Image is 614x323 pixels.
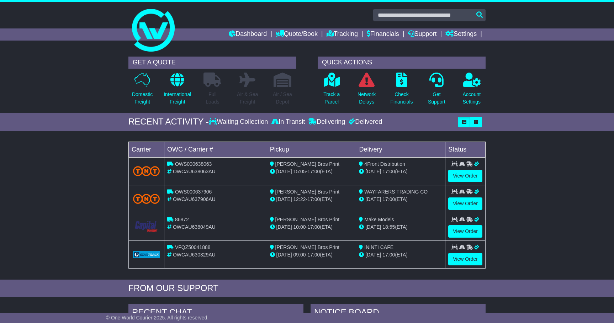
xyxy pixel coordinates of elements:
p: Air & Sea Freight [237,91,258,106]
td: Pickup [267,142,356,157]
div: FROM OUR SUPPORT [128,283,486,293]
span: [PERSON_NAME] Bros Print [275,217,340,222]
a: NetworkDelays [357,72,376,110]
span: [DATE] [276,224,292,230]
div: (ETA) [359,168,442,175]
a: Quote/Book [276,28,318,41]
a: Settings [445,28,477,41]
td: Carrier [129,142,164,157]
span: WAYFARERS TRADING CO [364,189,428,195]
p: Track a Parcel [323,91,340,106]
span: OWS000638063 [175,161,212,167]
img: GetCarrierServiceLogo [133,251,160,258]
p: Domestic Freight [132,91,153,106]
span: [PERSON_NAME] Bros Print [275,244,340,250]
span: [DATE] [276,252,292,258]
div: - (ETA) [270,196,353,203]
span: 17:00 [382,196,395,202]
img: TNT_Domestic.png [133,166,160,176]
div: GET A QUOTE [128,57,296,69]
div: Delivering [307,118,347,126]
a: View Order [448,170,482,182]
div: QUICK ACTIONS [318,57,486,69]
p: Network Delays [358,91,376,106]
a: InternationalFreight [163,72,191,110]
span: 17:00 [307,252,320,258]
p: Check Financials [391,91,413,106]
td: Delivery [356,142,445,157]
span: [DATE] [365,224,381,230]
a: Tracking [327,28,358,41]
div: - (ETA) [270,223,353,231]
img: TNT_Domestic.png [133,194,160,203]
a: View Order [448,225,482,238]
img: CapitalTransport.png [133,220,160,233]
span: [DATE] [365,252,381,258]
a: DomesticFreight [132,72,153,110]
span: 10:00 [293,224,306,230]
p: International Freight [164,91,191,106]
span: OWCAU638063AU [173,169,216,174]
div: Delivered [347,118,382,126]
span: 18:55 [382,224,395,230]
p: Get Support [428,91,445,106]
span: [DATE] [276,169,292,174]
span: 12:22 [293,196,306,202]
span: 17:00 [307,169,320,174]
span: 09:00 [293,252,306,258]
div: In Transit [270,118,307,126]
span: © One World Courier 2025. All rights reserved. [106,315,209,321]
span: OWCAU638049AU [173,224,216,230]
td: Status [445,142,486,157]
span: 17:00 [307,224,320,230]
a: View Order [448,253,482,265]
a: AccountSettings [462,72,481,110]
div: - (ETA) [270,251,353,259]
div: Waiting Collection [209,118,270,126]
span: [DATE] [365,196,381,202]
span: 4Front Distribution [364,161,405,167]
a: GetSupport [428,72,446,110]
span: Make Models [364,217,394,222]
div: RECENT CHAT [128,304,303,323]
span: [DATE] [365,169,381,174]
span: [DATE] [276,196,292,202]
span: [PERSON_NAME] Bros Print [275,189,340,195]
td: OWC / Carrier # [164,142,267,157]
div: RECENT ACTIVITY - [128,117,209,127]
span: [PERSON_NAME] Bros Print [275,161,340,167]
div: (ETA) [359,251,442,259]
span: 86872 [175,217,189,222]
a: Dashboard [229,28,267,41]
div: (ETA) [359,223,442,231]
span: 15:05 [293,169,306,174]
span: OWCAU637906AU [173,196,216,202]
p: Account Settings [463,91,481,106]
span: 17:00 [382,169,395,174]
span: OWCAU630329AU [173,252,216,258]
span: ININTI CAFE [364,244,393,250]
a: Financials [367,28,399,41]
span: VFQZ50041888 [175,244,211,250]
p: Air / Sea Depot [273,91,292,106]
span: 17:00 [382,252,395,258]
div: NOTICE BOARD [311,304,486,323]
p: Full Loads [203,91,221,106]
a: View Order [448,197,482,210]
div: - (ETA) [270,168,353,175]
a: Support [408,28,437,41]
span: OWS000637906 [175,189,212,195]
div: (ETA) [359,196,442,203]
span: 17:00 [307,196,320,202]
a: CheckFinancials [390,72,413,110]
a: Track aParcel [323,72,340,110]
